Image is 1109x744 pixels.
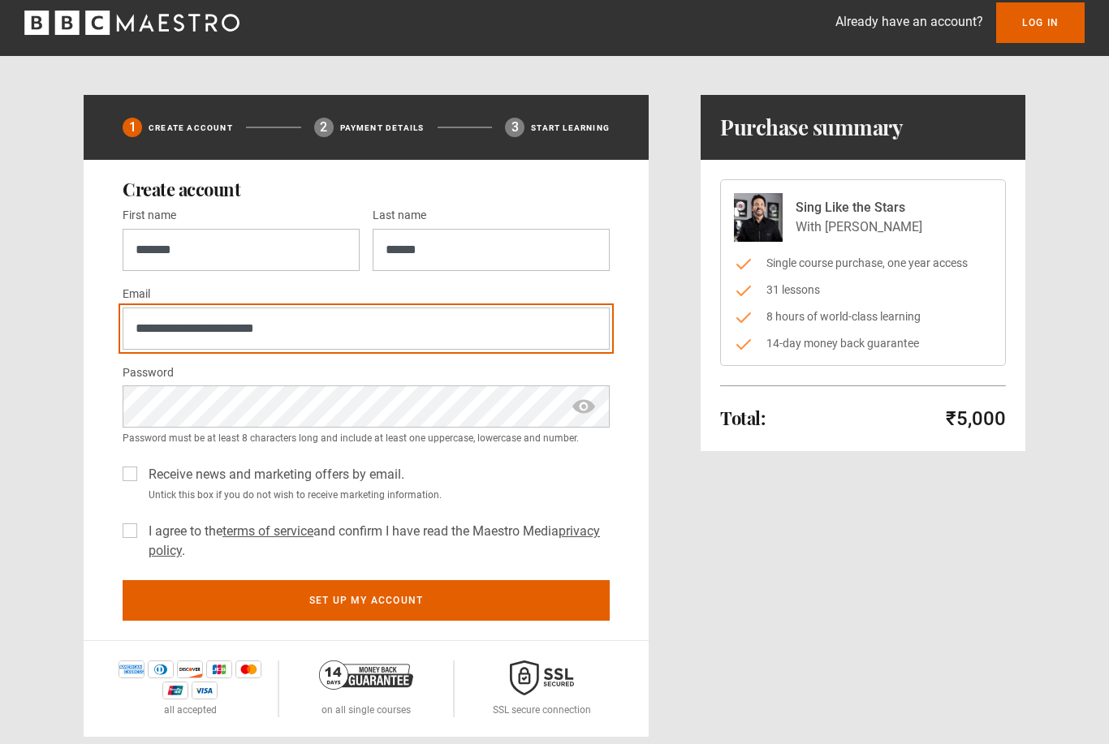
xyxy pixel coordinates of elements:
p: Start learning [531,122,610,134]
img: jcb [206,660,232,678]
a: terms of service [222,523,313,539]
small: Untick this box if you do not wish to receive marketing information. [142,488,610,502]
img: unionpay [162,682,188,699]
img: discover [177,660,203,678]
li: 14-day money back guarantee [734,335,992,352]
p: all accepted [164,703,217,717]
p: SSL secure connection [493,703,591,717]
div: 2 [314,118,334,137]
label: Email [123,285,150,304]
p: With [PERSON_NAME] [796,217,922,237]
a: Log In [996,2,1085,43]
img: amex [119,660,145,678]
img: visa [192,682,218,699]
div: 3 [505,118,524,137]
h2: Total: [720,408,765,428]
p: on all single courses [321,703,411,717]
h1: Purchase summary [720,114,903,140]
img: mastercard [235,660,261,678]
p: Already have an account? [835,12,983,32]
label: First name [123,206,176,226]
svg: BBC Maestro [24,11,239,35]
label: Password [123,363,174,383]
button: Set up my account [123,580,610,621]
li: 8 hours of world-class learning [734,308,992,325]
img: 14-day-money-back-guarantee-42d24aedb5115c0ff13b.png [319,660,413,690]
li: 31 lessons [734,282,992,299]
label: I agree to the and confirm I have read the Maestro Media . [142,522,610,561]
div: 1 [123,118,142,137]
small: Password must be at least 8 characters long and include at least one uppercase, lowercase and num... [123,431,610,445]
img: diners [148,660,174,678]
p: Create Account [149,122,233,134]
label: Receive news and marketing offers by email. [142,465,404,484]
h2: Create account [123,179,610,199]
p: Sing Like the Stars [796,198,922,217]
span: show password [571,385,597,428]
li: Single course purchase, one year access [734,255,992,272]
label: Last name [373,206,426,226]
p: Payment details [340,122,425,134]
p: ₹5,000 [946,406,1006,432]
